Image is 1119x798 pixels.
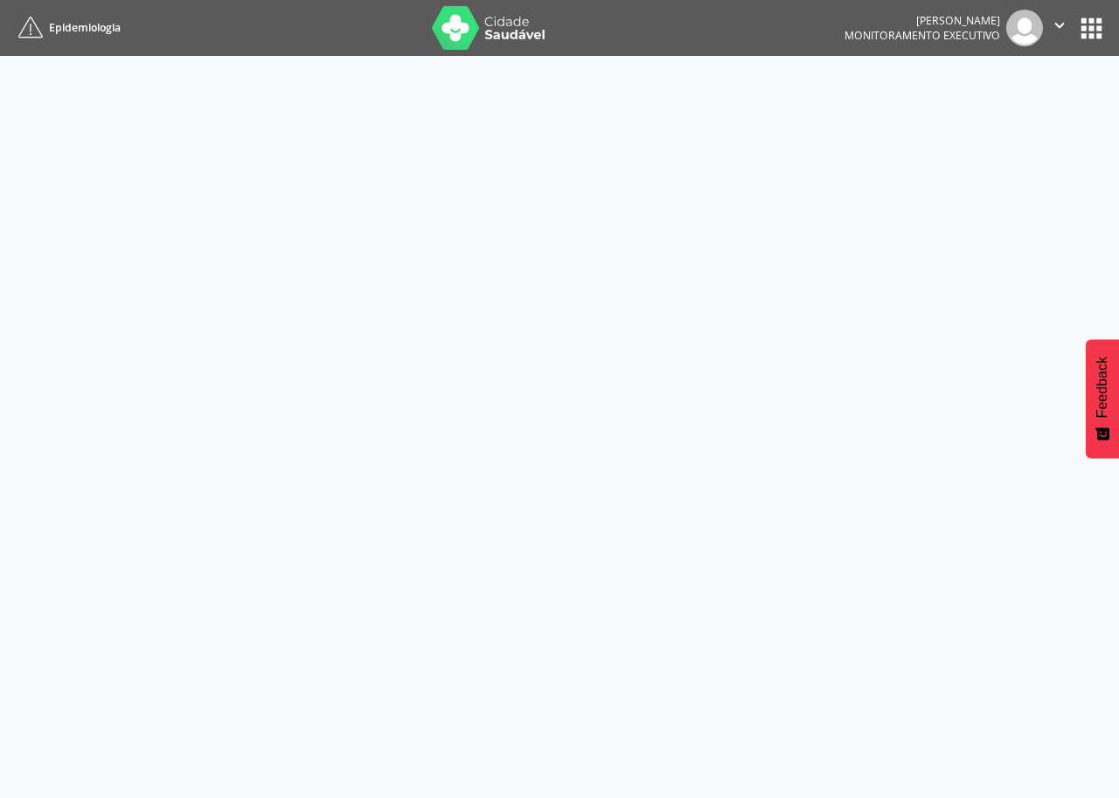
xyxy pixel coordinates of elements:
span: Epidemiologia [49,20,121,35]
img: img [1006,10,1043,46]
a: Epidemiologia [12,13,121,42]
div: [PERSON_NAME] [844,13,1000,28]
i:  [1050,16,1069,35]
span: Feedback [1095,357,1110,418]
button:  [1043,10,1076,46]
span: Monitoramento Executivo [844,28,1000,43]
button: apps [1076,13,1107,44]
button: Feedback - Mostrar pesquisa [1086,339,1119,458]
